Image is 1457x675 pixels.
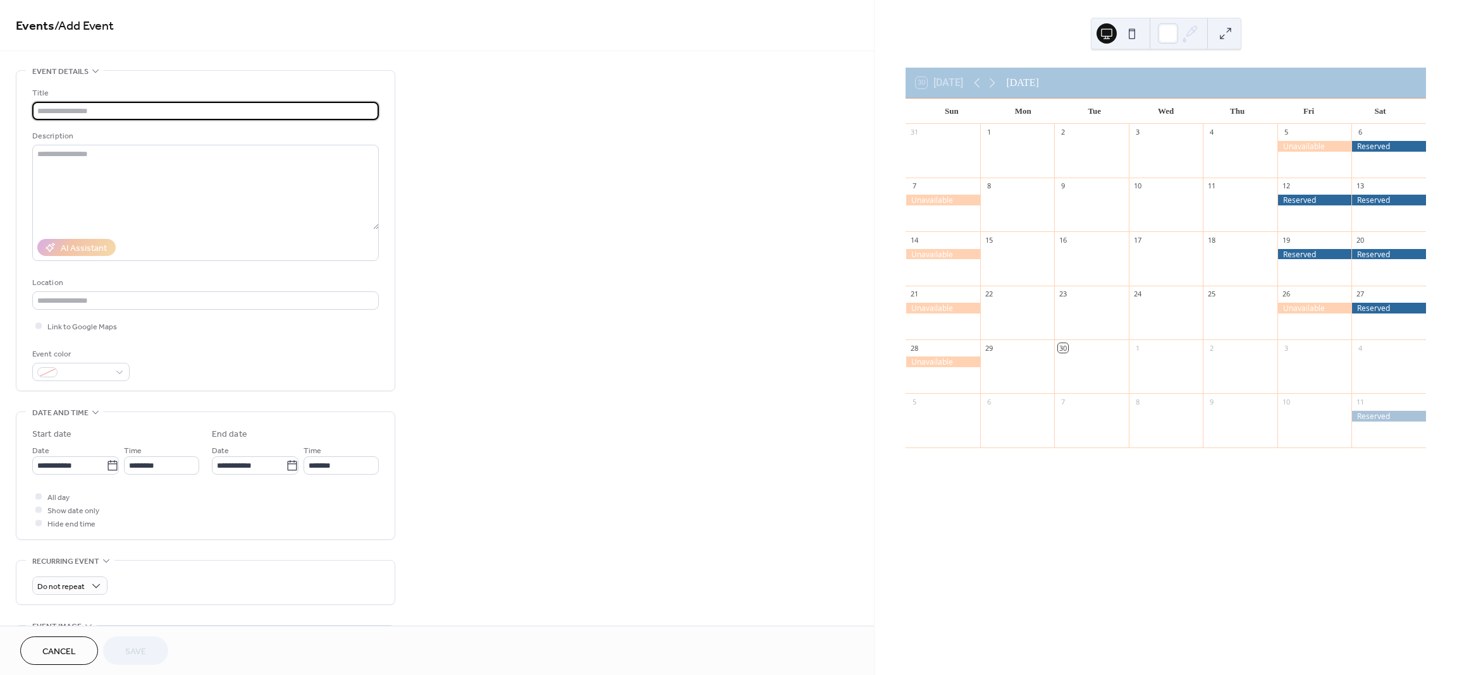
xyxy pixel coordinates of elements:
[1058,128,1067,137] div: 2
[1281,289,1291,299] div: 26
[1133,397,1142,406] div: 8
[1355,235,1365,245] div: 20
[47,320,117,334] span: Link to Google Maps
[47,504,99,518] span: Show date only
[906,356,980,367] div: Unavailable
[1006,75,1039,90] div: [DATE]
[32,620,82,633] span: Event image
[1202,99,1273,124] div: Thu
[1355,397,1365,406] div: 11
[42,645,76,659] span: Cancel
[909,343,919,353] div: 28
[32,276,376,289] div: Location
[1351,411,1426,422] div: Reserved
[1058,397,1067,406] div: 7
[32,444,49,458] span: Date
[304,444,321,458] span: Time
[1281,397,1291,406] div: 10
[1281,181,1291,191] div: 12
[1277,249,1352,260] div: Reserved
[1207,181,1216,191] div: 11
[47,491,70,504] span: All day
[1133,343,1142,353] div: 1
[20,636,98,665] button: Cancel
[1058,235,1067,245] div: 16
[1355,343,1365,353] div: 4
[1133,235,1142,245] div: 17
[32,87,376,100] div: Title
[1277,303,1352,313] div: Unavailable
[1355,181,1365,191] div: 13
[32,348,127,361] div: Event color
[212,428,247,441] div: End date
[1281,128,1291,137] div: 5
[1207,289,1216,299] div: 25
[909,181,919,191] div: 7
[1351,195,1426,205] div: Reserved
[1207,235,1216,245] div: 18
[1133,181,1142,191] div: 10
[906,195,980,205] div: Unavailable
[909,235,919,245] div: 14
[1058,343,1067,353] div: 30
[1130,99,1202,124] div: Wed
[1277,141,1352,152] div: Unavailable
[1355,289,1365,299] div: 27
[1281,343,1291,353] div: 3
[906,303,980,313] div: Unavailable
[32,428,71,441] div: Start date
[124,444,142,458] span: Time
[47,518,95,531] span: Hide end time
[984,235,993,245] div: 15
[1133,289,1142,299] div: 24
[1058,289,1067,299] div: 23
[37,580,85,594] span: Do not repeat
[909,128,919,137] div: 31
[984,128,993,137] div: 1
[212,444,229,458] span: Date
[32,555,99,568] span: Recurring event
[1355,128,1365,137] div: 6
[909,289,919,299] div: 21
[1351,249,1426,260] div: Reserved
[54,14,114,39] span: / Add Event
[1351,141,1426,152] div: Reserved
[16,14,54,39] a: Events
[987,99,1059,124] div: Mon
[1207,397,1216,406] div: 9
[32,406,89,420] span: Date and time
[1207,128,1216,137] div: 4
[1277,195,1352,205] div: Reserved
[916,99,987,124] div: Sun
[906,249,980,260] div: Unavailable
[32,130,376,143] div: Description
[1058,181,1067,191] div: 9
[984,181,993,191] div: 8
[1273,99,1344,124] div: Fri
[1351,303,1426,313] div: Reserved
[984,397,993,406] div: 6
[984,343,993,353] div: 29
[1059,99,1130,124] div: Tue
[1281,235,1291,245] div: 19
[1207,343,1216,353] div: 2
[909,397,919,406] div: 5
[984,289,993,299] div: 22
[1133,128,1142,137] div: 3
[32,65,89,78] span: Event details
[1344,99,1416,124] div: Sat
